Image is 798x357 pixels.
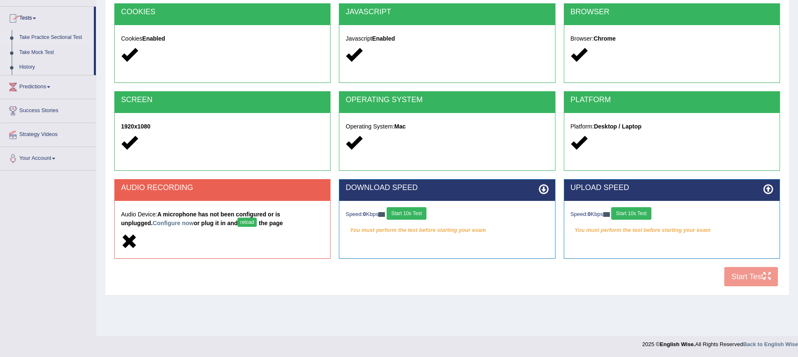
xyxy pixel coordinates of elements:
[571,184,773,192] h2: UPLOAD SPEED
[0,99,96,120] a: Success Stories
[15,45,94,60] a: Take Mock Test
[594,35,616,42] strong: Chrome
[571,207,773,222] div: Speed: Kbps
[121,8,324,16] h2: COOKIES
[743,341,798,347] a: Back to English Wise
[594,123,642,130] strong: Desktop / Laptop
[588,211,591,217] strong: 0
[642,336,798,348] div: 2025 © All Rights Reserved
[121,36,324,42] h5: Cookies
[372,35,395,42] strong: Enabled
[0,147,96,168] a: Your Account
[346,8,548,16] h2: JAVASCRIPT
[15,60,94,75] a: History
[387,207,426,220] button: Start 10s Test
[121,123,150,130] strong: 1920x1080
[0,7,94,28] a: Tests
[660,341,695,347] strong: English Wise.
[571,8,773,16] h2: BROWSER
[346,184,548,192] h2: DOWNLOAD SPEED
[121,184,324,192] h2: AUDIO RECORDING
[571,96,773,104] h2: PLATFORM
[346,36,548,42] h5: Javascript
[571,36,773,42] h5: Browser:
[346,224,548,236] em: You must perform the test before starting your exam
[611,207,651,220] button: Start 10s Test
[121,96,324,104] h2: SCREEN
[152,220,194,226] a: Configure now
[121,211,324,229] h5: Audio Device:
[363,211,366,217] strong: 0
[571,224,773,236] em: You must perform the test before starting your exam
[0,75,96,96] a: Predictions
[378,212,385,217] img: ajax-loader-fb-connection.gif
[0,123,96,144] a: Strategy Videos
[121,211,283,226] strong: A microphone has not been configured or is unplugged. or plug it in and the page
[142,35,165,42] strong: Enabled
[346,96,548,104] h2: OPERATING SYSTEM
[394,123,405,130] strong: Mac
[15,30,94,45] a: Take Practice Sectional Test
[571,123,773,130] h5: Platform:
[603,212,610,217] img: ajax-loader-fb-connection.gif
[346,207,548,222] div: Speed: Kbps
[346,123,548,130] h5: Operating System:
[238,218,256,227] button: reload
